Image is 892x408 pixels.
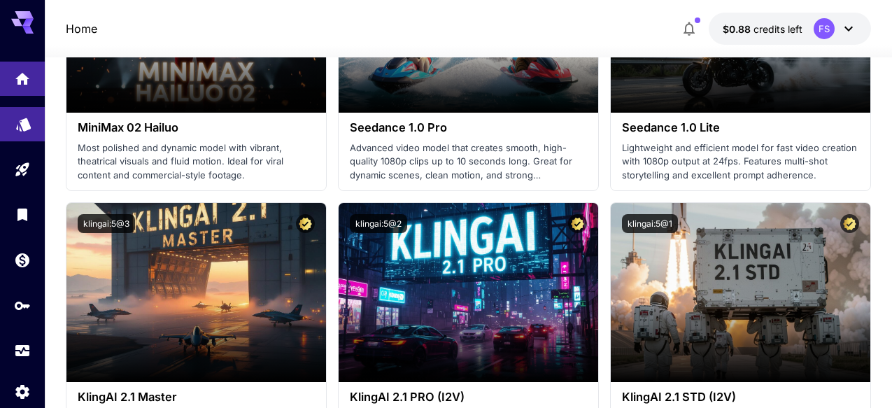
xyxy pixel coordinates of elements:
button: Certified Model – Vetted for best performance and includes a commercial license. [840,214,859,233]
nav: breadcrumb [66,20,97,37]
div: Playground [14,161,31,178]
button: $0.8782FS [709,13,871,45]
h3: KlingAI 2.1 Master [78,391,315,404]
div: $0.8782 [723,22,802,36]
div: Usage [14,342,31,360]
div: Settings [14,383,31,400]
h3: KlingAI 2.1 PRO (I2V) [350,391,587,404]
button: Certified Model – Vetted for best performance and includes a commercial license. [296,214,315,233]
h3: MiniMax 02 Hailuo [78,121,315,134]
h3: Seedance 1.0 Pro [350,121,587,134]
div: Wallet [14,251,31,269]
a: Home [66,20,97,37]
div: API Keys [14,297,31,314]
span: $0.88 [723,23,753,35]
p: Most polished and dynamic model with vibrant, theatrical visuals and fluid motion. Ideal for vira... [78,141,315,183]
div: Models [15,113,32,131]
button: klingai:5@2 [350,214,407,233]
img: alt [339,203,598,382]
h3: Seedance 1.0 Lite [622,121,859,134]
button: klingai:5@3 [78,214,135,233]
div: Library [14,206,31,223]
div: Home [14,68,31,85]
img: alt [611,203,870,382]
img: alt [66,203,326,382]
span: credits left [753,23,802,35]
p: Advanced video model that creates smooth, high-quality 1080p clips up to 10 seconds long. Great f... [350,141,587,183]
div: FS [814,18,835,39]
p: Lightweight and efficient model for fast video creation with 1080p output at 24fps. Features mult... [622,141,859,183]
button: Certified Model – Vetted for best performance and includes a commercial license. [568,214,587,233]
button: klingai:5@1 [622,214,678,233]
h3: KlingAI 2.1 STD (I2V) [622,391,859,404]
